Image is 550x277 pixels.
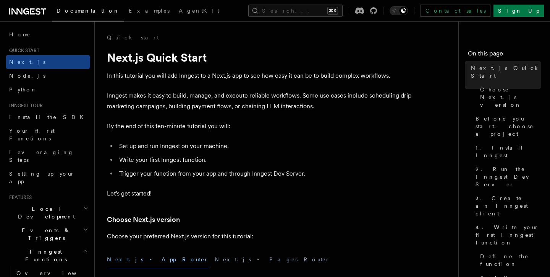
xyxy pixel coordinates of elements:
a: 4. Write your first Inngest function [472,220,541,249]
button: Local Development [6,202,90,223]
a: Next.js Quick Start [468,61,541,83]
span: Documentation [57,8,120,14]
a: Choose Next.js version [477,83,541,112]
span: Choose Next.js version [480,86,541,109]
a: Sign Up [493,5,544,17]
a: Documentation [52,2,124,21]
button: Inngest Functions [6,245,90,266]
a: Install the SDK [6,110,90,124]
span: AgentKit [179,8,219,14]
button: Toggle dark mode [390,6,408,15]
a: Python [6,83,90,96]
span: Examples [129,8,170,14]
a: Home [6,28,90,41]
a: Before you start: choose a project [472,112,541,141]
a: Define the function [477,249,541,271]
a: Your first Functions [6,124,90,145]
span: Inngest Functions [6,248,82,263]
span: Events & Triggers [6,226,83,242]
a: Setting up your app [6,167,90,188]
a: Leveraging Steps [6,145,90,167]
span: Quick start [6,47,39,54]
a: Examples [124,2,174,21]
span: Leveraging Steps [9,149,74,163]
span: Overview [16,270,95,276]
span: 4. Write your first Inngest function [476,223,541,246]
a: Node.js [6,69,90,83]
a: AgentKit [174,2,224,21]
span: Setting up your app [9,171,75,184]
h4: On this page [468,49,541,61]
a: 2. Run the Inngest Dev Server [472,162,541,191]
kbd: ⌘K [327,7,338,15]
span: 3. Create an Inngest client [476,194,541,217]
span: Before you start: choose a project [476,115,541,138]
span: Local Development [6,205,83,220]
span: Install the SDK [9,114,88,120]
a: 3. Create an Inngest client [472,191,541,220]
button: Events & Triggers [6,223,90,245]
span: 2. Run the Inngest Dev Server [476,165,541,188]
a: Contact sales [421,5,490,17]
span: Node.js [9,73,45,79]
a: 1. Install Inngest [472,141,541,162]
span: Python [9,86,37,93]
span: Home [9,31,31,38]
span: Next.js [9,59,45,65]
span: Features [6,194,32,200]
a: Next.js [6,55,90,69]
span: Your first Functions [9,128,55,142]
span: 1. Install Inngest [476,144,541,159]
span: Next.js Quick Start [471,64,541,80]
span: Inngest tour [6,103,43,109]
span: Define the function [480,253,541,268]
button: Search...⌘K [248,5,343,17]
